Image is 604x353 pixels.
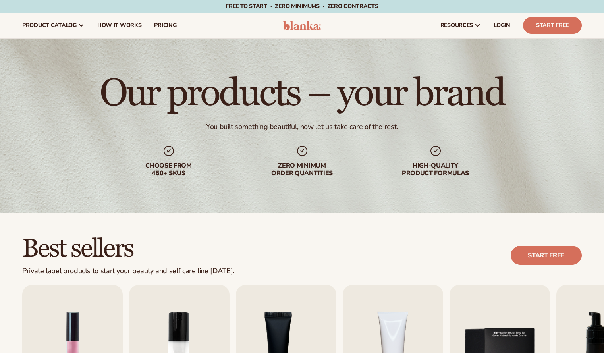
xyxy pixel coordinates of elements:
[511,246,582,265] a: Start free
[434,13,487,38] a: resources
[226,2,378,10] span: Free to start · ZERO minimums · ZERO contracts
[385,162,486,177] div: High-quality product formulas
[91,13,148,38] a: How It Works
[206,122,398,131] div: You built something beautiful, now let us take care of the rest.
[100,75,504,113] h1: Our products – your brand
[22,267,234,276] div: Private label products to start your beauty and self care line [DATE].
[487,13,517,38] a: LOGIN
[251,162,353,177] div: Zero minimum order quantities
[148,13,183,38] a: pricing
[97,22,142,29] span: How It Works
[494,22,510,29] span: LOGIN
[22,22,77,29] span: product catalog
[523,17,582,34] a: Start Free
[118,162,220,177] div: Choose from 450+ Skus
[22,235,234,262] h2: Best sellers
[16,13,91,38] a: product catalog
[440,22,473,29] span: resources
[283,21,321,30] img: logo
[154,22,176,29] span: pricing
